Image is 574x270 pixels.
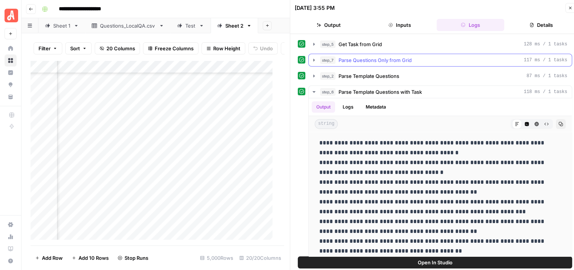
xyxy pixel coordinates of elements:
button: 128 ms / 1 tasks [309,38,572,50]
button: 20 Columns [95,42,140,54]
button: 117 ms / 1 tasks [309,54,572,66]
button: Undo [248,42,278,54]
span: step_7 [320,56,335,64]
span: Add 10 Rows [78,254,109,262]
span: 87 ms / 1 tasks [526,73,567,79]
img: Angi Logo [5,9,18,22]
button: Logs [338,101,358,113]
span: 20 Columns [106,45,135,52]
span: Parse Template Questions [339,72,399,80]
span: Get Task from Grid [339,40,382,48]
a: Sheet 2 [211,18,258,33]
button: Help + Support [5,255,17,267]
div: Sheet 2 [225,22,243,29]
button: 118 ms / 1 tasks [309,86,572,98]
span: Parse Questions Only from Grid [339,56,412,64]
span: step_6 [320,88,335,96]
span: Open In Studio [418,259,452,266]
button: Filter [34,42,62,54]
span: Row Height [213,45,240,52]
button: Logs [437,19,505,31]
button: Add Row [31,252,67,264]
div: Questions_LocalQA.csv [100,22,156,29]
span: Add Row [42,254,63,262]
a: Insights [5,67,17,79]
div: Test [185,22,196,29]
button: Stop Runs [113,252,153,264]
a: Usage [5,231,17,243]
a: Sheet 1 [38,18,85,33]
a: Questions_LocalQA.csv [85,18,171,33]
button: Sort [65,42,92,54]
span: step_2 [320,72,335,80]
div: 5,000 Rows [197,252,236,264]
button: Workspace: Angi [5,6,17,25]
button: Row Height [202,42,245,54]
button: Freeze Columns [143,42,199,54]
span: 118 ms / 1 tasks [524,88,567,95]
div: Sheet 1 [53,22,71,29]
a: Opportunities [5,79,17,91]
span: 128 ms / 1 tasks [524,41,567,48]
a: Learning Hub [5,243,17,255]
span: Stop Runs [125,254,148,262]
span: string [315,119,338,129]
span: Freeze Columns [155,45,194,52]
button: Output [312,101,335,113]
div: [DATE] 3:55 PM [295,4,335,12]
span: Sort [70,45,80,52]
button: 87 ms / 1 tasks [309,70,572,82]
span: 117 ms / 1 tasks [524,57,567,64]
button: Metadata [361,101,391,113]
span: step_5 [320,40,335,48]
div: 20/20 Columns [236,252,284,264]
a: Settings [5,219,17,231]
button: Output [295,19,363,31]
span: Parse Template Questions with Task [339,88,422,96]
button: Open In Studio [298,256,572,268]
span: Undo [260,45,273,52]
button: Inputs [366,19,434,31]
a: Browse [5,54,17,67]
a: Test [171,18,211,33]
span: Filter [38,45,51,52]
a: Your Data [5,91,17,103]
button: Add 10 Rows [67,252,113,264]
a: Home [5,42,17,54]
